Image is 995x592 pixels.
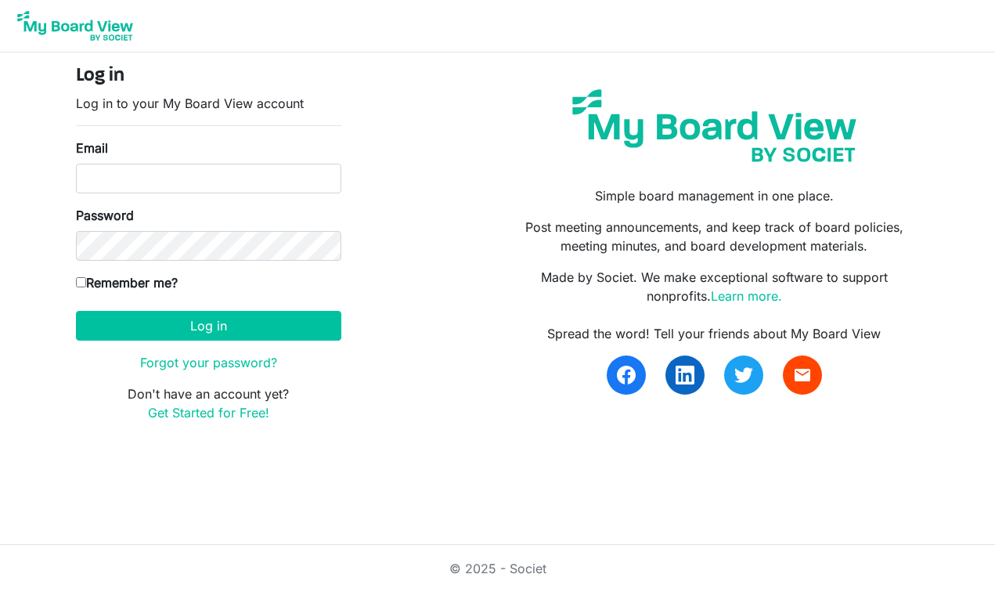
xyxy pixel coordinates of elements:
a: © 2025 - Societ [449,561,546,576]
p: Don't have an account yet? [76,384,341,422]
button: Log in [76,311,341,341]
a: Learn more. [711,288,782,304]
label: Remember me? [76,273,178,292]
div: Spread the word! Tell your friends about My Board View [509,324,919,343]
img: my-board-view-societ.svg [561,78,868,174]
p: Made by Societ. We make exceptional software to support nonprofits. [509,268,919,305]
input: Remember me? [76,277,86,287]
a: email [783,356,822,395]
img: linkedin.svg [676,366,694,384]
p: Simple board management in one place. [509,186,919,205]
label: Password [76,206,134,225]
img: My Board View Logo [13,6,138,45]
h4: Log in [76,65,341,88]
span: email [793,366,812,384]
p: Post meeting announcements, and keep track of board policies, meeting minutes, and board developm... [509,218,919,255]
p: Log in to your My Board View account [76,94,341,113]
a: Get Started for Free! [148,405,269,421]
img: facebook.svg [617,366,636,384]
img: twitter.svg [734,366,753,384]
a: Forgot your password? [140,355,277,370]
label: Email [76,139,108,157]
